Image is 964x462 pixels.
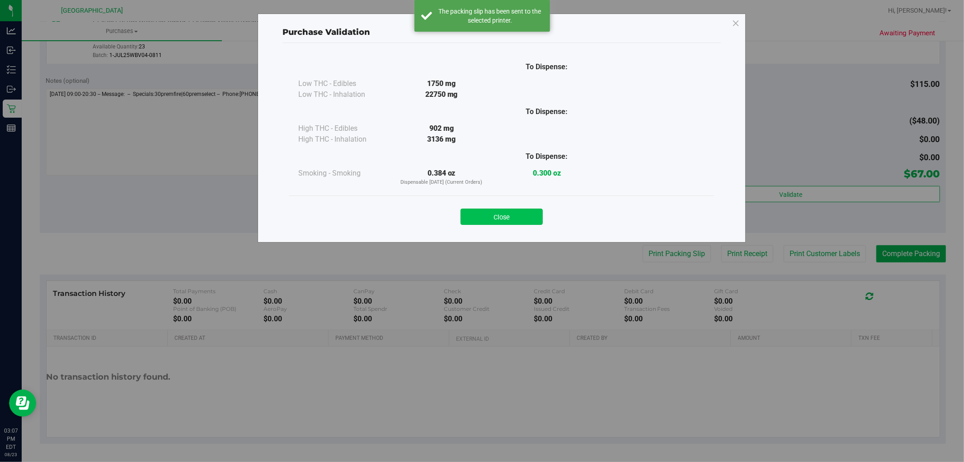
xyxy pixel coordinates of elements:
iframe: Resource center [9,390,36,417]
div: Low THC - Inhalation [298,89,389,100]
div: 22750 mg [389,89,494,100]
div: The packing slip has been sent to the selected printer. [437,7,543,25]
div: High THC - Inhalation [298,134,389,145]
div: To Dispense: [494,106,599,117]
button: Close [461,209,543,225]
div: 3136 mg [389,134,494,145]
div: 1750 mg [389,78,494,89]
div: 902 mg [389,123,494,134]
span: Purchase Validation [282,27,370,37]
div: 0.384 oz [389,168,494,186]
div: High THC - Edibles [298,123,389,134]
div: Low THC - Edibles [298,78,389,89]
div: To Dispense: [494,151,599,162]
strong: 0.300 oz [533,169,561,177]
div: To Dispense: [494,62,599,72]
div: Smoking - Smoking [298,168,389,179]
p: Dispensable [DATE] (Current Orders) [389,179,494,186]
